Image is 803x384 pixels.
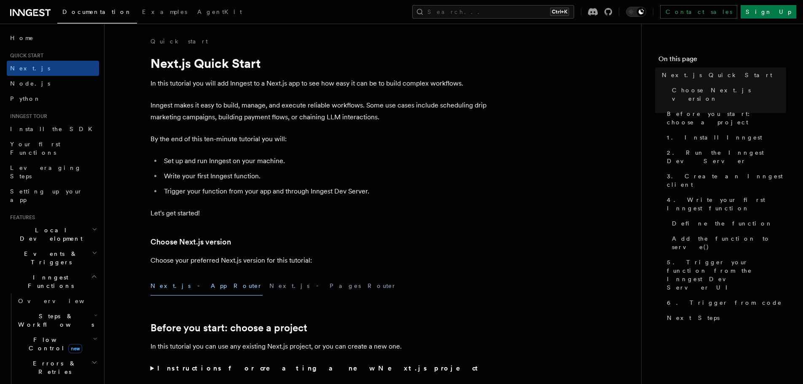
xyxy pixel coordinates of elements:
[15,293,99,309] a: Overview
[150,99,488,123] p: Inngest makes it easy to build, manage, and execute reliable workflows. Some use cases include sc...
[550,8,569,16] kbd: Ctrl+K
[7,223,99,246] button: Local Development
[7,246,99,270] button: Events & Triggers
[7,121,99,137] a: Install the SDK
[150,277,263,295] button: Next.js - App Router
[741,5,796,19] a: Sign Up
[150,207,488,219] p: Let's get started!
[667,258,786,292] span: 5. Trigger your function from the Inngest Dev Server UI
[7,214,35,221] span: Features
[7,250,92,266] span: Events & Triggers
[663,192,786,216] a: 4. Write your first Inngest function
[7,113,47,120] span: Inngest tour
[62,8,132,15] span: Documentation
[667,110,786,126] span: Before you start: choose a project
[15,356,99,379] button: Errors & Retries
[7,160,99,184] a: Leveraging Steps
[10,95,41,102] span: Python
[10,141,60,156] span: Your first Functions
[10,164,81,180] span: Leveraging Steps
[150,133,488,145] p: By the end of this ten-minute tutorial you will:
[142,8,187,15] span: Examples
[672,219,773,228] span: Define the function
[18,298,105,304] span: Overview
[663,310,786,325] a: Next Steps
[663,295,786,310] a: 6. Trigger from code
[669,83,786,106] a: Choose Next.js version
[10,65,50,72] span: Next.js
[7,61,99,76] a: Next.js
[269,277,397,295] button: Next.js - Pages Router
[157,364,481,372] strong: Instructions for creating a new Next.js project
[57,3,137,24] a: Documentation
[10,126,97,132] span: Install the SDK
[667,196,786,212] span: 4. Write your first Inngest function
[150,236,231,248] a: Choose Next.js version
[7,30,99,46] a: Home
[150,56,488,71] h1: Next.js Quick Start
[15,336,93,352] span: Flow Control
[150,341,488,352] p: In this tutorial you can use any existing Next.js project, or you can create a new one.
[68,344,82,353] span: new
[161,155,488,167] li: Set up and run Inngest on your machine.
[7,226,92,243] span: Local Development
[192,3,247,23] a: AgentKit
[150,363,488,374] summary: Instructions for creating a new Next.js project
[7,137,99,160] a: Your first Functions
[10,34,34,42] span: Home
[663,106,786,130] a: Before you start: choose a project
[412,5,574,19] button: Search...Ctrl+K
[667,298,782,307] span: 6. Trigger from code
[161,170,488,182] li: Write your first Inngest function.
[150,78,488,89] p: In this tutorial you will add Inngest to a Next.js app to see how easy it can be to build complex...
[7,52,43,59] span: Quick start
[672,234,786,251] span: Add the function to serve()
[669,216,786,231] a: Define the function
[7,91,99,106] a: Python
[10,80,50,87] span: Node.js
[15,359,91,376] span: Errors & Retries
[150,322,307,334] a: Before you start: choose a project
[15,332,99,356] button: Flow Controlnew
[667,133,762,142] span: 1. Install Inngest
[7,76,99,91] a: Node.js
[626,7,646,17] button: Toggle dark mode
[658,54,786,67] h4: On this page
[667,314,720,322] span: Next Steps
[660,5,737,19] a: Contact sales
[137,3,192,23] a: Examples
[662,71,772,79] span: Next.js Quick Start
[669,231,786,255] a: Add the function to serve()
[663,169,786,192] a: 3. Create an Inngest client
[7,273,91,290] span: Inngest Functions
[672,86,786,103] span: Choose Next.js version
[663,145,786,169] a: 2. Run the Inngest Dev Server
[10,188,83,203] span: Setting up your app
[667,148,786,165] span: 2. Run the Inngest Dev Server
[15,309,99,332] button: Steps & Workflows
[150,255,488,266] p: Choose your preferred Next.js version for this tutorial:
[658,67,786,83] a: Next.js Quick Start
[667,172,786,189] span: 3. Create an Inngest client
[663,255,786,295] a: 5. Trigger your function from the Inngest Dev Server UI
[15,312,94,329] span: Steps & Workflows
[197,8,242,15] span: AgentKit
[161,185,488,197] li: Trigger your function from your app and through Inngest Dev Server.
[663,130,786,145] a: 1. Install Inngest
[7,270,99,293] button: Inngest Functions
[150,37,208,46] a: Quick start
[7,184,99,207] a: Setting up your app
